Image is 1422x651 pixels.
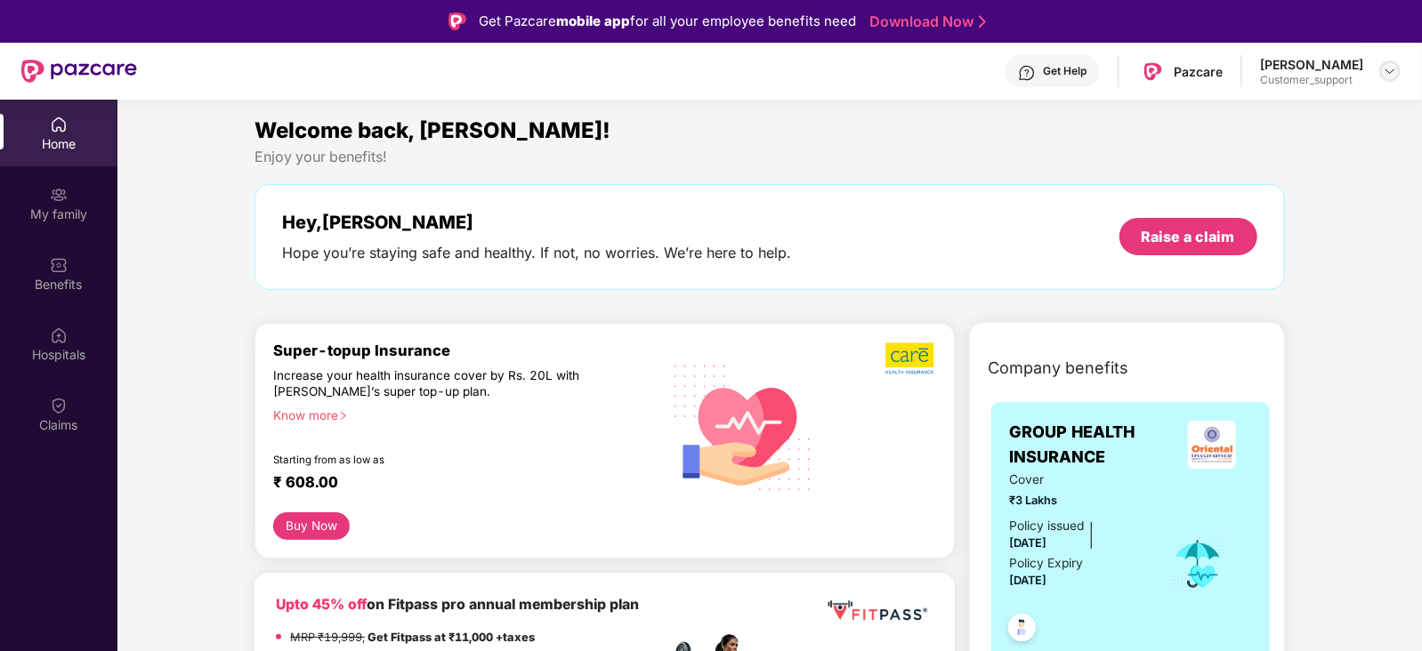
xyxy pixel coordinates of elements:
img: svg+xml;base64,PHN2ZyB4bWxucz0iaHR0cDovL3d3dy53My5vcmcvMjAwMC9zdmciIHhtbG5zOnhsaW5rPSJodHRwOi8vd3... [660,342,826,510]
img: New Pazcare Logo [21,60,137,83]
div: Enjoy your benefits! [255,148,1284,166]
div: Increase your health insurance cover by Rs. 20L with [PERSON_NAME]’s super top-up plan. [273,367,583,399]
button: Buy Now [273,512,349,540]
div: Pazcare [1174,63,1223,80]
div: Policy issued [1009,517,1084,536]
img: svg+xml;base64,PHN2ZyBpZD0iRHJvcGRvd24tMzJ4MzIiIHhtbG5zPSJodHRwOi8vd3d3LnczLm9yZy8yMDAwL3N2ZyIgd2... [1383,64,1397,78]
img: svg+xml;base64,PHN2ZyBpZD0iQmVuZWZpdHMiIHhtbG5zPSJodHRwOi8vd3d3LnczLm9yZy8yMDAwL3N2ZyIgd2lkdGg9Ij... [50,256,68,274]
div: Hey, [PERSON_NAME] [282,212,791,233]
div: Raise a claim [1142,227,1235,246]
div: Know more [273,407,649,420]
span: [DATE] [1009,536,1046,550]
img: svg+xml;base64,PHN2ZyBpZD0iSGVscC0zMngzMiIgeG1sbnM9Imh0dHA6Ly93d3cudzMub3JnLzIwMDAvc3ZnIiB3aWR0aD... [1018,64,1036,82]
img: svg+xml;base64,PHN2ZyBpZD0iSG9tZSIgeG1sbnM9Imh0dHA6Ly93d3cudzMub3JnLzIwMDAvc3ZnIiB3aWR0aD0iMjAiIG... [50,116,68,133]
b: Upto 45% off [276,596,367,613]
img: insurerLogo [1188,421,1236,469]
img: svg+xml;base64,PHN2ZyBpZD0iSG9zcGl0YWxzIiB4bWxucz0iaHR0cDovL3d3dy53My5vcmcvMjAwMC9zdmciIHdpZHRoPS... [50,326,68,344]
img: icon [1169,534,1227,593]
b: on Fitpass pro annual membership plan [276,596,639,613]
div: Starting from as low as [273,454,584,466]
del: MRP ₹19,999, [290,631,365,644]
img: svg+xml;base64,PHN2ZyB3aWR0aD0iMjAiIGhlaWdodD0iMjAiIHZpZXdCb3g9IjAgMCAyMCAyMCIgZmlsbD0ibm9uZSIgeG... [50,186,68,204]
strong: mobile app [556,12,630,29]
img: Stroke [979,12,986,31]
div: Get Pazcare for all your employee benefits need [479,11,856,32]
div: Get Help [1043,64,1087,78]
div: ₹ 608.00 [273,473,642,494]
div: Hope you’re staying safe and healthy. If not, no worries. We’re here to help. [282,244,791,262]
div: Policy Expiry [1009,554,1083,574]
div: Customer_support [1260,73,1363,87]
span: GROUP HEALTH INSURANCE [1009,420,1172,470]
img: fppp.png [824,594,931,627]
span: Cover [1009,470,1145,490]
span: ₹3 Lakhs [1009,492,1145,510]
img: b5dec4f62d2307b9de63beb79f102df3.png [885,342,936,375]
span: Company benefits [988,356,1128,381]
div: [PERSON_NAME] [1260,56,1363,73]
a: Download Now [869,12,981,31]
img: Logo [448,12,466,30]
span: [DATE] [1009,574,1046,587]
img: svg+xml;base64,PHN2ZyBpZD0iQ2xhaW0iIHhtbG5zPSJodHRwOi8vd3d3LnczLm9yZy8yMDAwL3N2ZyIgd2lkdGg9IjIwIi... [50,397,68,414]
div: Super-topup Insurance [273,342,659,359]
span: right [338,411,348,421]
img: Pazcare_Logo.png [1140,59,1166,84]
span: Welcome back, [PERSON_NAME]! [255,117,610,143]
strong: Get Fitpass at ₹11,000 +taxes [368,631,535,644]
